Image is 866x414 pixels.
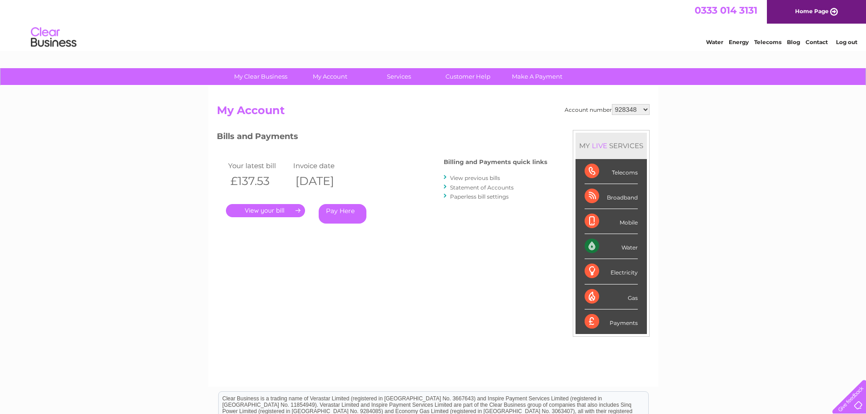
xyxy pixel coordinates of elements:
[30,24,77,51] img: logo.png
[565,104,650,115] div: Account number
[585,259,638,284] div: Electricity
[585,284,638,309] div: Gas
[590,141,609,150] div: LIVE
[695,5,757,16] a: 0333 014 3131
[430,68,506,85] a: Customer Help
[585,209,638,234] div: Mobile
[450,175,500,181] a: View previous bills
[319,204,366,224] a: Pay Here
[450,193,509,200] a: Paperless bill settings
[836,39,857,45] a: Log out
[706,39,723,45] a: Water
[576,133,647,159] div: MY SERVICES
[585,309,638,334] div: Payments
[729,39,749,45] a: Energy
[787,39,800,45] a: Blog
[223,68,298,85] a: My Clear Business
[217,104,650,121] h2: My Account
[226,204,305,217] a: .
[219,5,648,44] div: Clear Business is a trading name of Verastar Limited (registered in [GEOGRAPHIC_DATA] No. 3667643...
[585,184,638,209] div: Broadband
[292,68,367,85] a: My Account
[226,160,291,172] td: Your latest bill
[291,172,356,190] th: [DATE]
[291,160,356,172] td: Invoice date
[226,172,291,190] th: £137.53
[754,39,781,45] a: Telecoms
[217,130,547,146] h3: Bills and Payments
[585,159,638,184] div: Telecoms
[500,68,575,85] a: Make A Payment
[361,68,436,85] a: Services
[444,159,547,165] h4: Billing and Payments quick links
[806,39,828,45] a: Contact
[585,234,638,259] div: Water
[450,184,514,191] a: Statement of Accounts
